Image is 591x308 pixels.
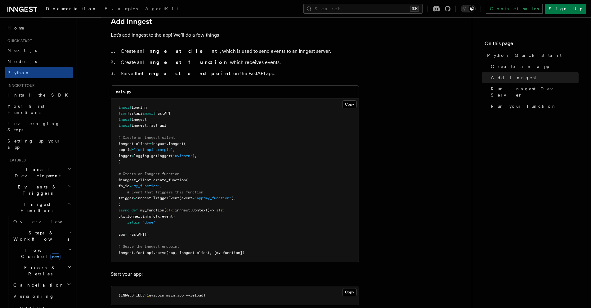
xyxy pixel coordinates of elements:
button: Cancellation [11,279,73,291]
span: = [129,184,132,188]
a: Home [5,22,73,34]
span: Errors & Retries [11,265,67,277]
a: Your first Functions [5,101,73,118]
li: Serve the on the FastAPI app. [119,69,359,78]
li: Create an , which is used to send events to an Inngest server. [119,47,359,56]
span: Node.js [7,59,37,64]
strong: Inngest endpoint [142,70,233,76]
code: main.py [116,90,131,94]
a: Node.js [5,56,73,67]
span: import [119,117,132,122]
span: Next.js [7,48,37,53]
h4: On this page [485,40,579,50]
span: Create an app [491,63,549,70]
span: fast_api [136,251,153,255]
span: from [119,111,127,115]
span: Local Development [5,166,68,179]
span: Examples [105,6,138,11]
span: () [145,232,149,237]
a: Python [5,67,73,78]
span: import [119,105,132,110]
strong: Inngest client [142,48,220,54]
span: Cancellation [11,282,65,288]
span: Documentation [46,6,97,11]
span: Overview [13,219,77,224]
span: ), [192,154,197,158]
span: ( [171,154,173,158]
button: Toggle dark mode [461,5,476,12]
span: . [190,208,192,212]
span: = [132,147,134,152]
span: FastAPI [155,111,171,115]
span: logging. [134,154,151,158]
span: def [132,208,138,212]
span: serve [155,251,166,255]
span: uvicorn main:app --reload) [149,293,205,297]
a: Add Inngest [111,17,152,26]
span: . [151,178,153,182]
span: str [216,208,223,212]
span: # Create an Inngest function [119,172,179,176]
span: Run your function [491,103,557,109]
span: ), [231,196,236,200]
a: Create an app [488,61,579,72]
span: trigger [119,196,134,200]
button: Events & Triggers [5,181,73,199]
button: Errors & Retries [11,262,73,279]
span: return [127,220,140,224]
span: "fast_api_example" [134,147,173,152]
span: ( [186,178,188,182]
a: AgentKit [141,2,182,17]
span: # Event that triggers this function [127,190,203,194]
li: Create an , which receives events. [119,58,359,67]
span: Quick start [5,38,32,43]
a: Examples [101,2,141,17]
span: "uvicorn" [173,154,192,158]
span: (ctx.event) [151,214,175,219]
span: fn_id [119,184,129,188]
a: Documentation [42,2,101,17]
span: import [142,111,155,115]
button: Inngest Functions [5,199,73,216]
span: . [166,142,168,146]
span: , [173,147,175,152]
span: ctx [166,208,173,212]
kbd: ⌘K [410,6,419,12]
span: Leveraging Steps [7,121,60,132]
span: ) [119,202,121,206]
span: Add Inngest [491,75,536,81]
a: Setting up your app [5,135,73,153]
span: ( [184,142,186,146]
span: "done" [142,220,155,224]
a: Run Inngest Dev Server [488,83,579,101]
span: Versioning [13,294,54,299]
a: Leveraging Steps [5,118,73,135]
span: FastAPI [129,232,145,237]
a: Python Quick Start [485,50,579,61]
span: . [125,214,127,219]
a: Sign Up [545,4,586,14]
button: Copy [342,288,357,296]
span: create_function [153,178,186,182]
span: async [119,208,129,212]
span: logger [119,154,132,158]
span: # Serve the Inngest endpoint [119,244,179,249]
span: Events & Triggers [5,184,68,196]
span: import [119,123,132,128]
span: : [223,208,225,212]
span: inngest [132,117,147,122]
span: app [119,232,125,237]
a: Versioning [11,291,73,302]
span: @inngest_client [119,178,151,182]
span: logger [127,214,140,219]
span: ( [164,208,166,212]
span: Inngest [168,142,184,146]
span: Flow Control [11,247,68,260]
span: Inngest tour [5,83,35,88]
span: -> [210,208,214,212]
a: Next.js [5,45,73,56]
span: . [140,214,142,219]
span: Context) [192,208,210,212]
button: Steps & Workflows [11,227,73,245]
span: = [145,293,147,297]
